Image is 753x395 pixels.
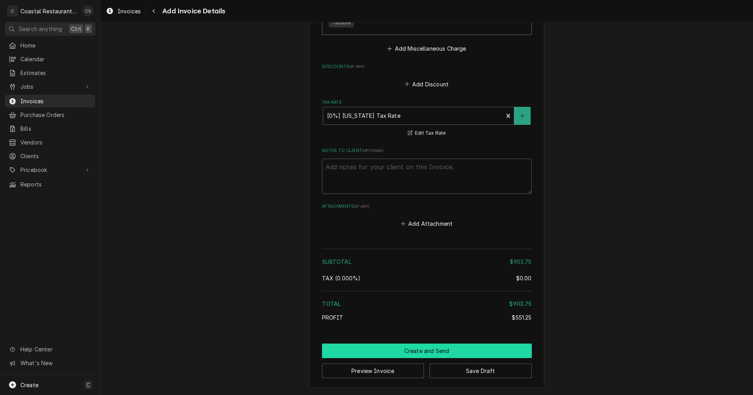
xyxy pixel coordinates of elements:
span: Total [322,300,341,307]
span: Ctrl [71,25,81,33]
span: Add Invoice Details [160,6,225,16]
div: Coastal Restaurant Repair [20,7,78,15]
label: Attachments [322,203,532,210]
div: Total [322,300,532,308]
span: Tax ( 0.000% ) [322,275,361,282]
div: Button Group Row [322,344,532,358]
div: Tax Rate [322,99,532,138]
div: C [7,5,18,16]
a: Vendors [5,136,95,149]
span: Create [20,382,38,388]
span: Taxable [329,18,354,27]
a: Bills [5,122,95,135]
div: Discounts [322,64,532,90]
button: Add Discount [403,79,450,90]
a: Estimates [5,66,95,79]
a: Go to Pricebook [5,163,95,176]
button: Add Miscellaneous Charge [386,43,467,54]
span: $551.25 [512,314,531,321]
button: Edit Tax Rate [407,128,447,138]
span: Invoices [118,7,141,15]
span: What's New [20,359,91,367]
div: $903.75 [509,300,531,308]
span: Profit [322,314,344,321]
a: Purchase Orders [5,108,95,121]
label: Notes to Client [322,148,532,154]
span: Calendar [20,55,91,63]
label: Tax Rate [322,99,532,106]
div: $0.00 [516,274,532,282]
div: CS [82,5,93,16]
a: Invoices [103,5,144,18]
div: Subtotal [322,258,532,266]
button: Add Attachment [399,218,454,229]
span: Reports [20,180,91,188]
div: Tax [322,274,532,282]
span: ( if any ) [349,64,364,69]
span: Search anything [19,25,62,33]
span: Vendors [20,138,91,146]
a: Go to What's New [5,357,95,369]
span: ( if any ) [354,204,369,208]
button: Save Draft [429,364,532,378]
span: Jobs [20,82,80,91]
a: Invoices [5,95,95,108]
span: C [86,381,90,389]
span: Invoices [20,97,91,105]
label: Discounts [322,64,532,70]
a: Go to Jobs [5,80,95,93]
button: Preview Invoice [322,364,424,378]
button: Navigate back [147,5,160,17]
span: Estimates [20,69,91,77]
div: Button Group Row [322,358,532,378]
div: Chris Sockriter's Avatar [82,5,93,16]
span: Subtotal [322,258,351,265]
div: Notes to Client [322,148,532,194]
span: ( optional ) [362,148,384,153]
span: Home [20,41,91,49]
a: Calendar [5,53,95,66]
button: Create New Tax [514,107,531,125]
span: Pricebook [20,166,80,174]
div: Amount Summary [322,246,532,327]
a: Reports [5,178,95,191]
span: K [87,25,90,33]
a: Clients [5,150,95,163]
span: Purchase Orders [20,111,91,119]
span: Clients [20,152,91,160]
svg: Create New Tax [520,113,525,119]
a: Home [5,39,95,52]
div: Attachments [322,203,532,229]
div: $903.75 [510,258,531,266]
div: Profit [322,313,532,322]
button: Create and Send [322,344,532,358]
button: Search anythingCtrlK [5,22,95,36]
div: Button Group [322,344,532,378]
span: Bills [20,124,91,133]
span: Help Center [20,345,91,353]
a: Go to Help Center [5,343,95,356]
